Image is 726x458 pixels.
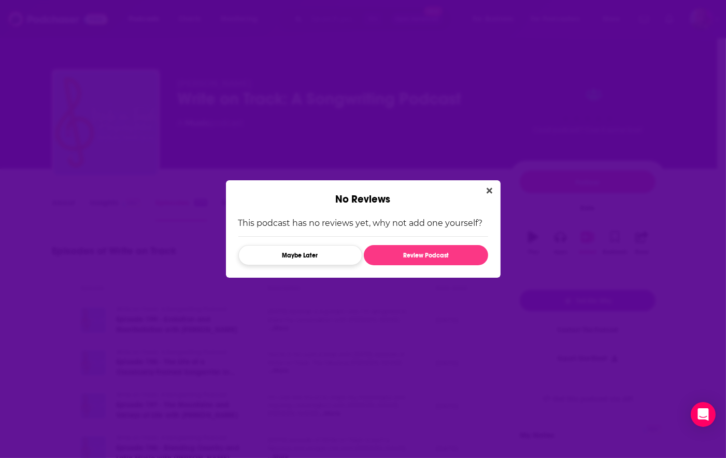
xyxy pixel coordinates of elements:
button: Maybe Later [238,245,362,265]
button: Close [482,184,496,197]
button: Review Podcast [364,245,488,265]
div: No Reviews [226,180,501,206]
div: Open Intercom Messenger [691,402,716,427]
p: This podcast has no reviews yet, why not add one yourself? [238,218,488,228]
